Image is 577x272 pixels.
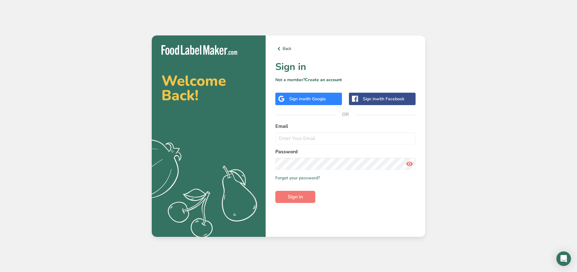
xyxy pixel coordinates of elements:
[376,96,404,102] span: with Facebook
[275,77,416,83] p: Not a member?
[302,96,326,102] span: with Google
[275,191,315,203] button: Sign in
[363,96,404,102] div: Sign in
[275,175,320,181] a: Forgot your password?
[337,105,355,124] span: OR
[275,60,416,74] h1: Sign in
[275,132,416,144] input: Enter Your Email
[305,77,342,83] a: Create an account
[161,45,237,55] img: Food Label Maker
[289,96,326,102] div: Sign in
[275,45,416,52] a: Back
[288,193,303,201] span: Sign in
[161,74,256,103] h2: Welcome Back!
[556,251,571,266] div: Open Intercom Messenger
[275,123,416,130] label: Email
[275,148,416,155] label: Password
